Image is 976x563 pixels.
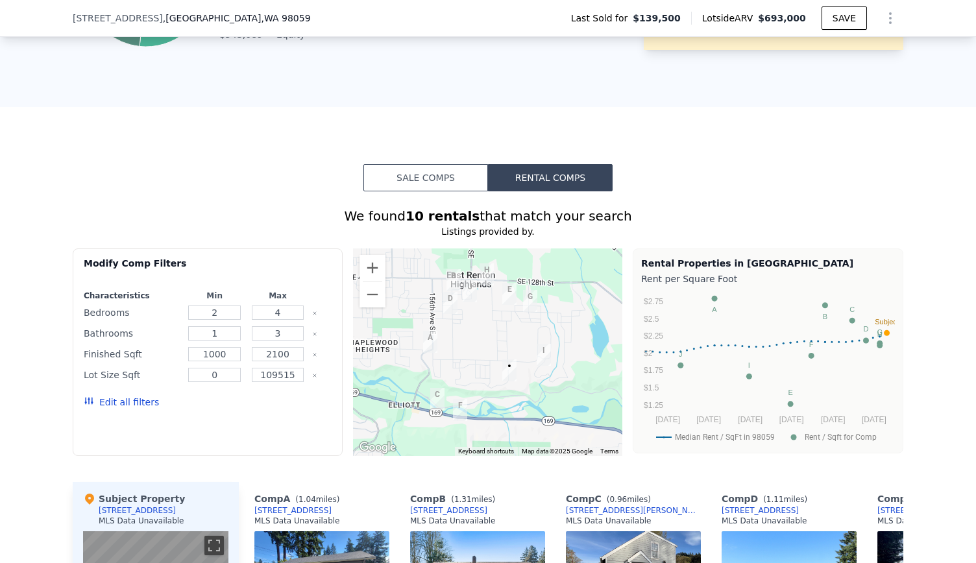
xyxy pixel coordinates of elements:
text: $2.5 [644,315,659,324]
text: [DATE] [779,415,804,424]
button: Sale Comps [363,164,488,191]
span: , [GEOGRAPHIC_DATA] [163,12,311,25]
div: Finished Sqft [84,345,180,363]
img: Google [356,439,399,456]
text: Median Rent / SqFt in 98059 [675,433,775,442]
text: [DATE] [655,415,680,424]
div: 16327 SE 132nd St [457,275,482,307]
text: [DATE] [862,415,886,424]
span: ( miles) [290,495,345,504]
a: [STREET_ADDRESS][PERSON_NAME] [566,505,701,516]
div: Rental Properties in [GEOGRAPHIC_DATA] [641,257,895,270]
div: 15635 SE Jones Rd [425,383,450,415]
div: MLS Data Unavailable [877,516,963,526]
svg: A chart. [641,288,895,450]
text: E [788,389,792,396]
div: Rent per Square Foot [641,270,895,288]
a: [STREET_ADDRESS] [254,505,332,516]
text: $1.25 [644,401,663,410]
text: D [864,325,869,333]
a: [STREET_ADDRESS] [410,505,487,516]
text: $1.5 [644,383,659,392]
a: [STREET_ADDRESS] [722,505,799,516]
button: Clear [312,352,317,357]
span: Lotside ARV [702,12,758,25]
button: Rental Comps [488,164,613,191]
a: [STREET_ADDRESS] [877,505,955,516]
a: Terms (opens in new tab) [600,448,618,455]
div: 16011 SE 130th St [441,264,466,296]
div: 16705 SE 128th St [474,258,499,291]
button: Show Options [877,5,903,31]
div: Subject Property [83,492,185,505]
span: , WA 98059 [261,13,310,23]
button: Keyboard shortcuts [458,447,514,456]
div: Modify Comp Filters [84,257,332,280]
div: Characteristics [84,291,180,301]
span: 1.04 [299,495,316,504]
text: $2.25 [644,331,663,341]
button: Clear [312,311,317,316]
div: Bathrooms [84,324,180,342]
div: Comp C [566,492,656,505]
button: Clear [312,331,317,337]
text: H [877,330,883,338]
div: 13425 160th Ave SE [438,287,463,319]
text: A [712,305,717,313]
button: Edit all filters [84,396,159,409]
span: [STREET_ADDRESS] [73,12,163,25]
button: Zoom in [360,255,385,281]
text: [DATE] [696,415,721,424]
button: Toggle fullscreen view [204,536,224,555]
span: 1.31 [454,495,472,504]
div: 15451 SE 142nd Pl [418,326,443,358]
div: MLS Data Unavailable [254,516,340,526]
div: Comp E [877,492,967,505]
div: 14718 171st Ave SE [497,354,522,387]
text: G [877,328,883,336]
div: MLS Data Unavailable [410,516,496,526]
span: Map data ©2025 Google [522,448,592,455]
div: Listings provided by . [73,225,903,238]
text: C [849,305,855,313]
text: Rent / Sqft for Comp [805,433,877,442]
div: MLS Data Unavailable [566,516,652,526]
strong: 10 rentals [406,208,480,224]
text: B [823,313,827,320]
button: Clear [312,373,317,378]
text: [DATE] [821,415,846,424]
text: [DATE] [738,415,762,424]
div: 17514 SE 134th St [518,285,543,317]
text: F [809,341,814,348]
span: ( miles) [602,495,656,504]
span: ( miles) [758,495,812,504]
div: Comp A [254,492,345,505]
text: $1.75 [644,366,663,375]
span: $693,000 [758,13,806,23]
span: Last Sold for [571,12,633,25]
text: $2.75 [644,297,663,306]
text: $2 [644,349,653,358]
div: MLS Data Unavailable [99,516,184,526]
div: 17130 SE 134th St [497,278,522,310]
div: Comp D [722,492,812,505]
text: I [748,361,750,369]
div: Min [186,291,243,301]
span: 0.96 [609,495,627,504]
div: Max [249,291,306,301]
div: Lot Size Sqft [84,366,180,384]
span: 1.11 [766,495,784,504]
a: Open this area in Google Maps (opens a new window) [356,439,399,456]
div: Bedrooms [84,304,180,322]
text: Subject [875,318,899,326]
div: Comp B [410,492,500,505]
div: We found that match your search [73,207,903,225]
div: 17805 SE 144th St [531,339,556,371]
span: $139,500 [633,12,681,25]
